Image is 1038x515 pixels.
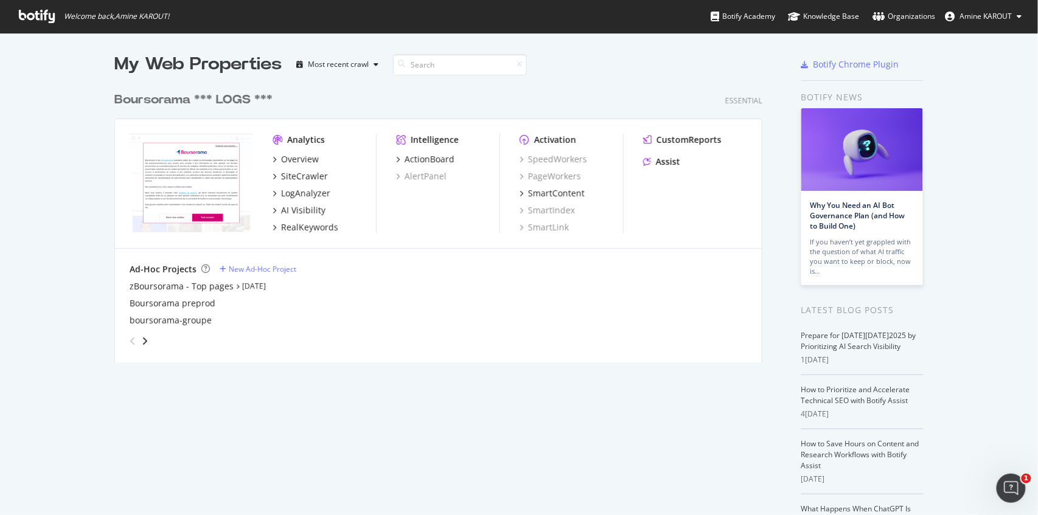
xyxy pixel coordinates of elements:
div: Ad-Hoc Projects [130,263,197,275]
div: LogAnalyzer [281,187,330,199]
div: Latest Blog Posts [801,303,924,317]
button: Most recent crawl [291,55,383,74]
a: How to Prioritize and Accelerate Technical SEO with Botify Assist [801,384,910,406]
div: 1[DATE] [801,354,924,365]
a: AlertPanel [396,170,447,182]
div: SmartContent [528,187,585,199]
div: angle-right [141,335,149,347]
a: AI Visibility [273,204,326,216]
img: boursorama.com [130,134,253,232]
a: Boursorama preprod [130,297,215,309]
span: Welcome back, Amine KAROUT ! [64,12,169,21]
div: My Web Properties [114,52,282,77]
div: Analytics [287,134,325,146]
div: Organizations [873,10,936,22]
div: SiteCrawler [281,170,328,182]
span: Amine KAROUT [960,11,1012,21]
div: Knowledge Base [789,10,860,22]
div: Botify Academy [711,10,775,22]
div: RealKeywords [281,221,338,233]
button: Amine KAROUT [936,7,1032,26]
iframe: Intercom live chat [997,474,1026,503]
a: CustomReports [643,134,722,146]
a: SmartLink [520,221,569,233]
div: If you haven’t yet grappled with the question of what AI traffic you want to keep or block, now is… [810,237,914,276]
a: SpeedWorkers [520,153,587,165]
div: 4[DATE] [801,409,924,420]
a: Assist [643,156,680,168]
a: RealKeywords [273,221,338,233]
div: Botify Chrome Plugin [813,58,899,71]
a: zBoursorama - Top pages [130,280,234,292]
a: boursorama-groupe [130,314,212,327]
a: PageWorkers [520,170,581,182]
input: Search [393,54,527,75]
div: angle-left [125,331,141,351]
div: ActionBoard [405,153,455,165]
a: Prepare for [DATE][DATE]2025 by Prioritizing AI Search Visibility [801,330,916,351]
div: [DATE] [801,474,924,485]
a: Botify Chrome Plugin [801,58,899,71]
a: SiteCrawler [273,170,328,182]
a: SmartContent [520,187,585,199]
a: SmartIndex [520,204,575,216]
div: AI Visibility [281,204,326,216]
a: [DATE] [242,281,266,291]
a: New Ad-Hoc Project [220,264,296,274]
div: New Ad-Hoc Project [229,264,296,274]
div: grid [114,77,772,362]
span: 1 [1022,474,1031,483]
div: Assist [656,156,680,168]
a: ActionBoard [396,153,455,165]
a: Why You Need an AI Bot Governance Plan (and How to Build One) [810,200,905,231]
div: Activation [534,134,576,146]
a: How to Save Hours on Content and Research Workflows with Botify Assist [801,438,919,471]
div: Intelligence [411,134,459,146]
a: LogAnalyzer [273,187,330,199]
div: Botify news [801,91,924,104]
a: Overview [273,153,319,165]
img: Why You Need an AI Bot Governance Plan (and How to Build One) [801,108,923,191]
div: Most recent crawl [308,61,369,68]
div: Overview [281,153,319,165]
div: CustomReports [657,134,722,146]
div: Essential [725,95,762,106]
